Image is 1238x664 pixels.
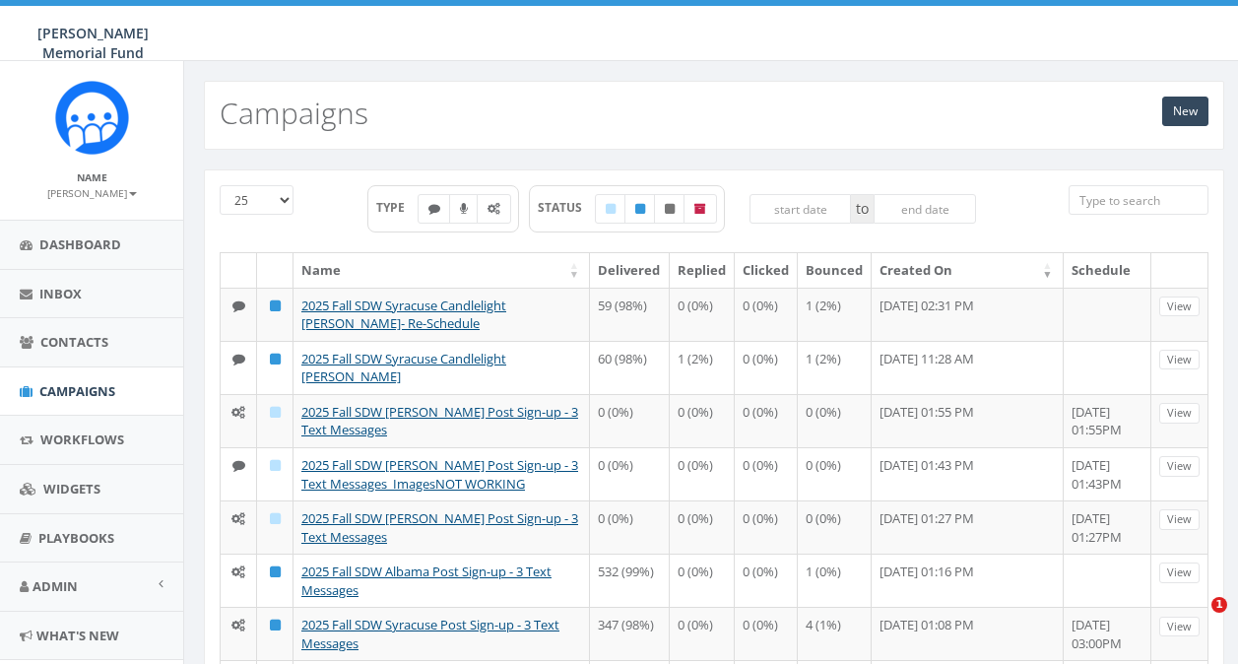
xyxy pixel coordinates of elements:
[735,288,798,341] td: 0 (0%)
[460,203,468,215] i: Ringless Voice Mail
[735,394,798,447] td: 0 (0%)
[798,288,872,341] td: 1 (2%)
[231,565,245,578] i: Automated Message
[1064,253,1151,288] th: Schedule
[665,203,675,215] i: Unpublished
[55,81,129,155] img: Rally_Corp_Icon.png
[635,203,645,215] i: Published
[231,619,245,631] i: Automated Message
[590,500,669,554] td: 0 (0%)
[1171,597,1218,644] iframe: Intercom live chat
[670,607,735,660] td: 0 (0%)
[301,403,578,439] a: 2025 Fall SDW [PERSON_NAME] Post Sign-up - 3 Text Messages
[418,194,451,224] label: Text SMS
[231,512,245,525] i: Automated Message
[39,285,82,302] span: Inbox
[39,235,121,253] span: Dashboard
[670,500,735,554] td: 0 (0%)
[872,253,1064,288] th: Created On: activate to sort column ascending
[1159,403,1200,424] a: View
[590,253,669,288] th: Delivered
[488,203,500,215] i: Automated Message
[77,170,107,184] small: Name
[270,299,281,312] i: Published
[684,194,717,224] label: Archived
[301,297,506,333] a: 2025 Fall SDW Syracuse Candlelight [PERSON_NAME]- Re-Schedule
[670,447,735,500] td: 0 (0%)
[428,203,440,215] i: Text SMS
[38,529,114,547] span: Playbooks
[232,353,245,365] i: Text SMS
[735,500,798,554] td: 0 (0%)
[670,288,735,341] td: 0 (0%)
[798,500,872,554] td: 0 (0%)
[232,299,245,312] i: Text SMS
[872,607,1064,660] td: [DATE] 01:08 PM
[590,341,669,394] td: 60 (98%)
[270,459,281,472] i: Draft
[301,563,552,599] a: 2025 Fall SDW Albama Post Sign-up - 3 Text Messages
[270,512,281,525] i: Draft
[590,394,669,447] td: 0 (0%)
[670,341,735,394] td: 1 (2%)
[40,431,124,448] span: Workflows
[670,394,735,447] td: 0 (0%)
[1064,607,1151,660] td: [DATE] 03:00PM
[1211,597,1227,613] span: 1
[232,459,245,472] i: Text SMS
[872,288,1064,341] td: [DATE] 02:31 PM
[36,627,119,644] span: What's New
[1064,500,1151,554] td: [DATE] 01:27PM
[874,194,976,224] input: end date
[749,194,852,224] input: start date
[654,194,685,224] label: Unpublished
[606,203,616,215] i: Draft
[449,194,479,224] label: Ringless Voice Mail
[47,183,137,201] a: [PERSON_NAME]
[735,447,798,500] td: 0 (0%)
[735,607,798,660] td: 0 (0%)
[231,406,245,419] i: Automated Message
[270,406,281,419] i: Draft
[1159,456,1200,477] a: View
[595,194,626,224] label: Draft
[1064,394,1151,447] td: [DATE] 01:55PM
[670,554,735,607] td: 0 (0%)
[40,333,108,351] span: Contacts
[301,509,578,546] a: 2025 Fall SDW [PERSON_NAME] Post Sign-up - 3 Text Messages
[538,199,596,216] span: STATUS
[798,253,872,288] th: Bounced
[1162,97,1208,126] a: New
[798,394,872,447] td: 0 (0%)
[624,194,656,224] label: Published
[39,382,115,400] span: Campaigns
[872,500,1064,554] td: [DATE] 01:27 PM
[590,288,669,341] td: 59 (98%)
[301,616,559,652] a: 2025 Fall SDW Syracuse Post Sign-up - 3 Text Messages
[293,253,590,288] th: Name: activate to sort column ascending
[872,341,1064,394] td: [DATE] 11:28 AM
[1069,185,1208,215] input: Type to search
[1159,617,1200,637] a: View
[33,577,78,595] span: Admin
[735,341,798,394] td: 0 (0%)
[301,456,578,493] a: 2025 Fall SDW [PERSON_NAME] Post Sign-up - 3 Text Messages_ImagesNOT WORKING
[872,394,1064,447] td: [DATE] 01:55 PM
[220,97,368,129] h2: Campaigns
[1159,563,1200,583] a: View
[590,607,669,660] td: 347 (98%)
[47,186,137,200] small: [PERSON_NAME]
[798,447,872,500] td: 0 (0%)
[376,199,419,216] span: TYPE
[1159,350,1200,370] a: View
[1159,509,1200,530] a: View
[270,619,281,631] i: Published
[872,447,1064,500] td: [DATE] 01:43 PM
[1159,297,1200,317] a: View
[43,480,100,498] span: Widgets
[1064,447,1151,500] td: [DATE] 01:43PM
[590,554,669,607] td: 532 (99%)
[37,24,149,62] span: [PERSON_NAME] Memorial Fund
[872,554,1064,607] td: [DATE] 01:16 PM
[670,253,735,288] th: Replied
